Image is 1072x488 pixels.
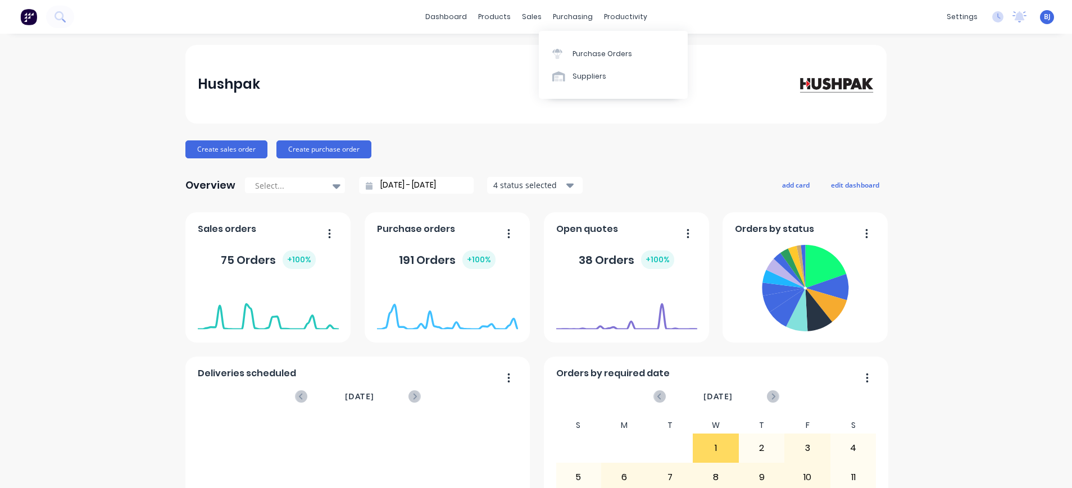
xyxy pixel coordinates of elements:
span: Orders by status [735,222,814,236]
div: 75 Orders [221,250,316,269]
img: Hushpak [796,74,874,94]
span: [DATE] [703,390,733,403]
div: T [739,417,785,434]
div: productivity [598,8,653,25]
div: 4 [831,434,876,462]
div: W [693,417,739,434]
div: Purchase Orders [573,49,632,59]
div: 38 Orders [579,250,674,269]
button: add card [775,177,817,192]
a: dashboard [420,8,473,25]
div: S [556,417,602,434]
div: F [784,417,830,434]
button: edit dashboard [824,177,887,192]
div: M [601,417,647,434]
div: Hushpak [198,73,260,95]
div: Overview [185,174,235,197]
div: + 100 % [462,250,496,269]
a: Purchase Orders [539,42,688,65]
div: products [473,8,516,25]
div: sales [516,8,547,25]
img: Factory [20,8,37,25]
div: Suppliers [573,71,606,81]
div: 3 [785,434,830,462]
div: T [647,417,693,434]
div: + 100 % [641,250,674,269]
div: purchasing [547,8,598,25]
div: + 100 % [283,250,316,269]
button: Create purchase order [276,140,371,158]
div: 2 [739,434,784,462]
span: BJ [1044,12,1051,22]
div: 1 [693,434,738,462]
button: Create sales order [185,140,267,158]
span: [DATE] [345,390,374,403]
div: settings [941,8,983,25]
div: 4 status selected [493,179,564,191]
span: Open quotes [556,222,618,236]
div: 191 Orders [399,250,496,269]
a: Suppliers [539,65,688,88]
span: Sales orders [198,222,256,236]
span: Purchase orders [377,222,455,236]
button: 4 status selected [487,177,583,194]
div: S [830,417,876,434]
span: Deliveries scheduled [198,367,296,380]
